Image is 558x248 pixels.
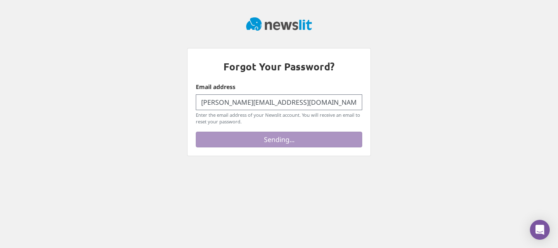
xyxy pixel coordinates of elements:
[530,220,550,240] div: Open Intercom Messenger
[196,94,362,110] input: Email
[196,132,362,147] button: Sending...
[246,17,312,31] img: Newslit
[196,61,362,73] h1: Forgot Your Password?
[196,112,362,125] small: Enter the email address of your Newslit account. You will receive an email to reset your password.
[196,83,235,91] label: Email address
